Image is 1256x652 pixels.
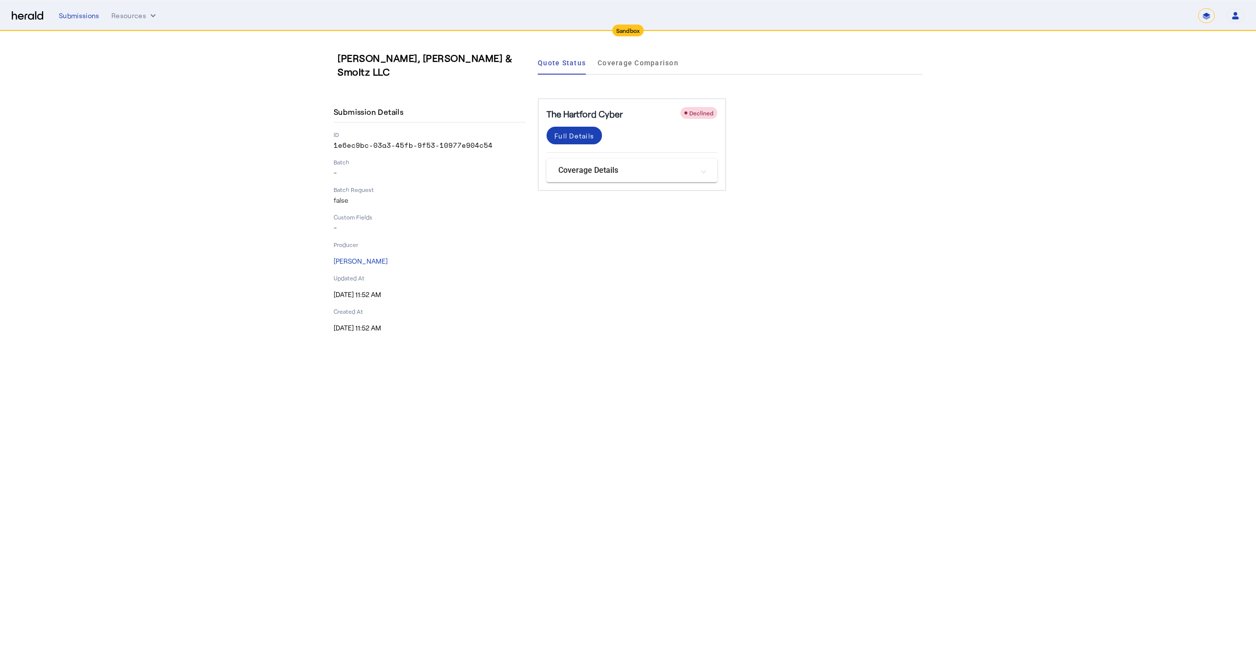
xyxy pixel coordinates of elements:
[334,307,526,315] p: Created At
[334,168,526,178] p: -
[598,59,679,66] span: Coverage Comparison
[334,131,526,138] p: ID
[338,51,530,79] h3: [PERSON_NAME], [PERSON_NAME] & Smoltz LLC
[598,51,679,75] a: Coverage Comparison
[538,51,586,75] a: Quote Status
[334,290,526,299] p: [DATE] 11:52 AM
[12,11,43,21] img: Herald Logo
[111,11,158,21] button: Resources dropdown menu
[334,323,526,333] p: [DATE] 11:52 AM
[547,127,602,144] button: Full Details
[554,131,594,141] div: Full Details
[334,256,526,266] p: [PERSON_NAME]
[334,158,526,166] p: Batch
[334,195,526,205] p: false
[334,213,526,221] p: Custom Fields
[59,11,100,21] div: Submissions
[547,107,623,121] h5: The Hartford Cyber
[334,106,407,118] h4: Submission Details
[558,164,694,176] mat-panel-title: Coverage Details
[612,25,644,36] div: Sandbox
[334,223,526,233] p: -
[538,59,586,66] span: Quote Status
[547,159,717,182] mat-expansion-panel-header: Coverage Details
[334,274,526,282] p: Updated At
[334,241,526,248] p: Producer
[334,140,526,150] p: 1e6ec9bc-03a3-45fb-9f53-10977e904c54
[334,186,526,193] p: Batch Request
[689,109,713,116] span: Declined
